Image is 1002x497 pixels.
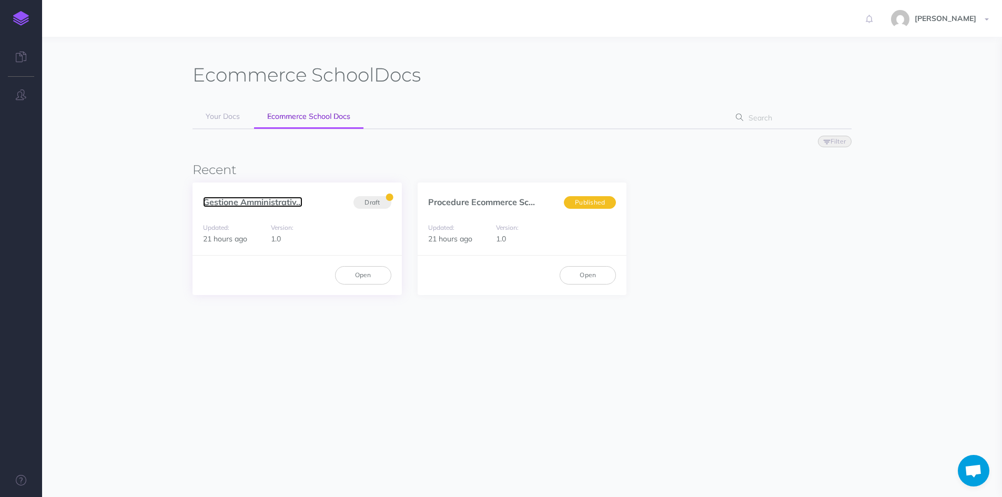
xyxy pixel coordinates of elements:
[496,234,506,244] span: 1.0
[203,234,247,244] span: 21 hours ago
[818,136,852,147] button: Filter
[203,224,229,231] small: Updated:
[271,224,293,231] small: Version:
[271,234,281,244] span: 1.0
[428,234,472,244] span: 21 hours ago
[745,108,835,127] input: Search
[560,266,616,284] a: Open
[203,197,302,207] a: Gestione Amministrativ...
[193,163,852,177] h3: Recent
[428,197,535,207] a: Procedure Ecommerce Sc...
[254,105,363,129] a: Ecommerce School Docs
[428,224,454,231] small: Updated:
[193,63,374,86] span: Ecommerce School
[193,63,421,87] h1: Docs
[206,111,240,121] span: Your Docs
[193,105,253,128] a: Your Docs
[958,455,989,486] div: Aprire la chat
[891,10,909,28] img: 773ddf364f97774a49de44848d81cdba.jpg
[335,266,391,284] a: Open
[909,14,981,23] span: [PERSON_NAME]
[13,11,29,26] img: logo-mark.svg
[267,111,350,121] span: Ecommerce School Docs
[496,224,519,231] small: Version:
